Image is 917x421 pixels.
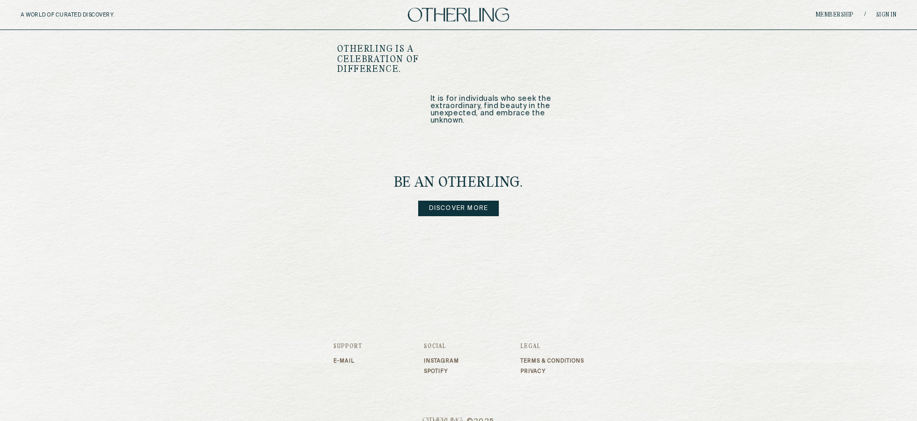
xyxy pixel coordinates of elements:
a: Discover more [418,201,499,216]
a: Spotify [424,368,459,374]
h4: be an Otherling. [394,176,523,190]
a: Privacy [521,368,584,374]
a: Sign in [876,12,897,18]
h3: Legal [521,343,584,350]
img: logo [408,8,509,22]
p: It is for individuals who seek the extraordinary, find beauty in the unexpected, and embrace the ... [431,95,580,124]
h3: Support [333,343,362,350]
span: / [864,11,866,19]
h1: OTHERLING IS A CELEBRATION OF DIFFERENCE. [337,44,473,74]
a: E-mail [333,358,362,364]
h5: A WORLD OF CURATED DISCOVERY. [21,12,160,18]
a: Terms & Conditions [521,358,584,364]
h3: Social [424,343,459,350]
a: Instagram [424,358,459,364]
a: Membership [816,12,854,18]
